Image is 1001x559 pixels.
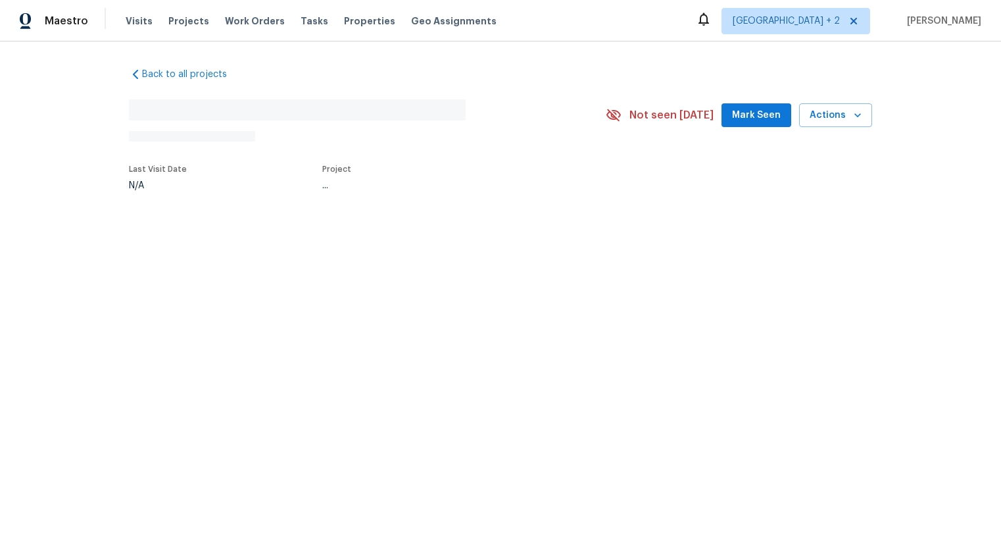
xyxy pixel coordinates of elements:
[733,14,840,28] span: [GEOGRAPHIC_DATA] + 2
[322,165,351,173] span: Project
[732,107,781,124] span: Mark Seen
[629,109,714,122] span: Not seen [DATE]
[129,181,187,190] div: N/A
[799,103,872,128] button: Actions
[344,14,395,28] span: Properties
[129,165,187,173] span: Last Visit Date
[168,14,209,28] span: Projects
[225,14,285,28] span: Work Orders
[126,14,153,28] span: Visits
[411,14,497,28] span: Geo Assignments
[45,14,88,28] span: Maestro
[902,14,981,28] span: [PERSON_NAME]
[721,103,791,128] button: Mark Seen
[129,68,255,81] a: Back to all projects
[810,107,862,124] span: Actions
[322,181,575,190] div: ...
[301,16,328,26] span: Tasks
